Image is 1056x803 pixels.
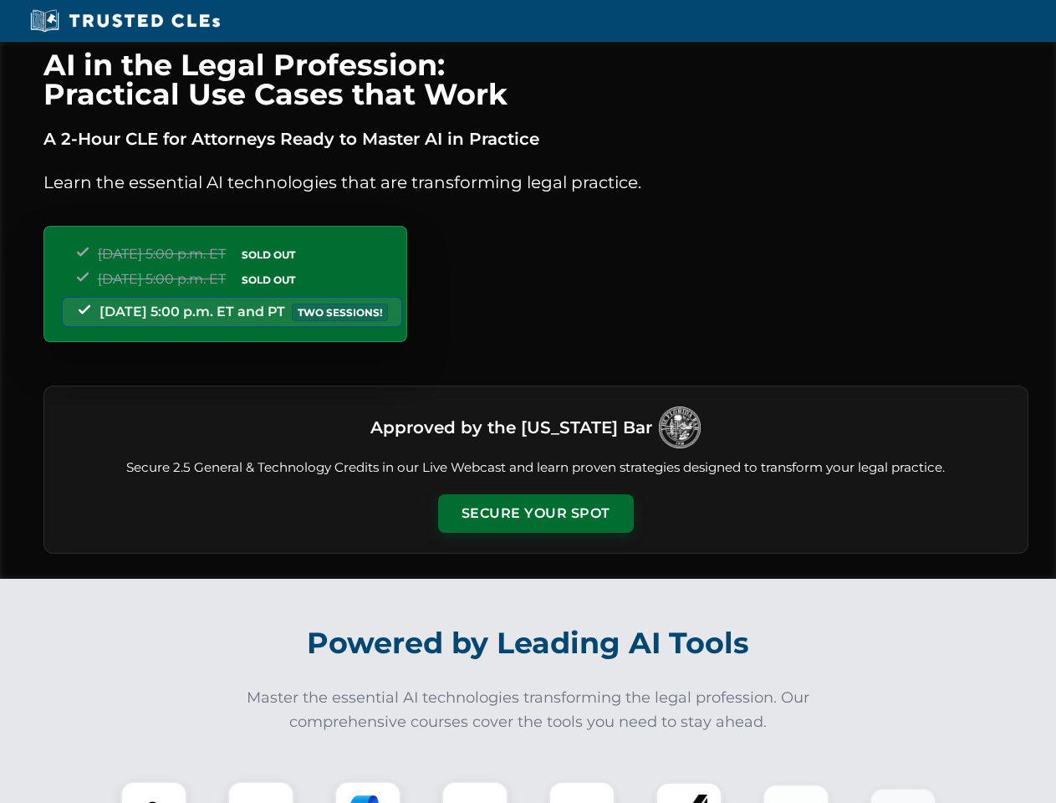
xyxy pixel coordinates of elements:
p: Master the essential AI technologies transforming the legal profession. Our comprehensive courses... [236,686,821,734]
h3: Approved by the [US_STATE] Bar [370,412,652,442]
h2: Powered by Leading AI Tools [65,614,992,673]
span: SOLD OUT [236,271,301,289]
img: Trusted CLEs [25,8,225,33]
img: Logo [659,407,701,448]
span: [DATE] 5:00 p.m. ET [98,271,226,287]
p: Secure 2.5 General & Technology Credits in our Live Webcast and learn proven strategies designed ... [64,458,1008,478]
span: [DATE] 5:00 p.m. ET [98,246,226,262]
button: Secure Your Spot [438,494,634,533]
p: Learn the essential AI technologies that are transforming legal practice. [43,169,1028,196]
p: A 2-Hour CLE for Attorneys Ready to Master AI in Practice [43,125,1028,152]
h1: AI in the Legal Profession: Practical Use Cases that Work [43,50,1028,109]
span: SOLD OUT [236,246,301,263]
